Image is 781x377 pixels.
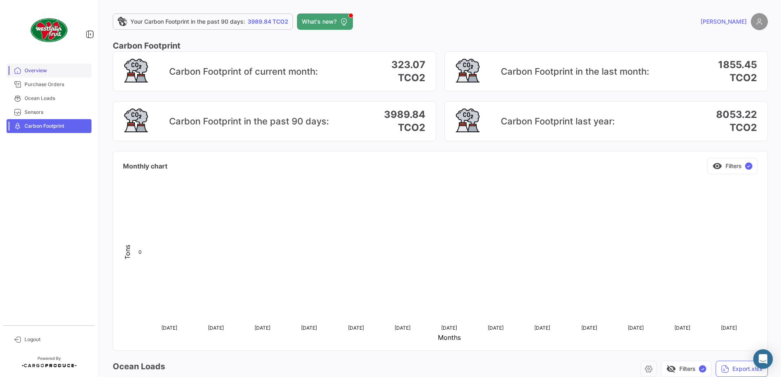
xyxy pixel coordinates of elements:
span: Ocean Loads [25,95,88,102]
text: [DATE] [674,325,690,331]
text: [DATE] [628,325,644,331]
a: Carbon Footprint [7,119,91,133]
span: Sensors [25,109,88,116]
button: visibility_offFilters✓ [661,361,712,377]
button: What's new? [297,13,353,30]
a: Purchase Orders [7,78,91,91]
text: [DATE] [254,325,270,331]
h1: 323.07 TCO2 [363,58,425,84]
span: Logout [25,336,88,343]
span: Your Carbon Footprint in the past 90 days: [130,18,245,26]
h3: Ocean Loads [113,361,165,373]
img: client-50.png [29,10,69,51]
text: [DATE] [581,325,597,331]
img: carbon-dioxide.png [124,58,148,83]
text: [DATE] [721,325,737,331]
img: placeholder-user.png [751,13,768,30]
h2: Carbon Footprint in the past 90 days: [169,115,355,127]
text: 0 [138,249,142,255]
h2: Carbon Footprint of current month: [169,66,355,77]
button: Export.xlsx [716,361,768,377]
h2: Carbon Footprint in the last month: [501,66,687,77]
text: [DATE] [208,325,224,331]
span: ✓ [745,162,752,170]
a: Overview [7,64,91,78]
h3: Carbon Footprint [113,40,768,51]
img: carbon-dioxide.png [455,58,480,83]
span: 3989.84 TCO2 [248,18,288,26]
text: [DATE] [301,325,317,331]
h1: 8053.22 TCO2 [695,108,757,134]
text: Months [438,333,461,342]
span: What's new? [302,18,337,26]
text: [DATE] [348,325,364,331]
div: Abrir Intercom Messenger [753,349,773,369]
span: [PERSON_NAME] [701,18,747,26]
span: Overview [25,67,88,74]
a: Sensors [7,105,91,119]
span: visibility_off [666,364,676,374]
h1: 1855.45 TCO2 [695,58,757,84]
text: [DATE] [488,325,504,331]
img: carbon-dioxide.png [455,108,480,133]
text: Tons [123,245,132,259]
h2: Carbon Footprint last year: [501,115,687,127]
span: Carbon Footprint [25,122,88,130]
h5: Monthly chart [123,161,567,171]
a: Ocean Loads [7,91,91,105]
span: visibility [712,161,722,171]
button: visibilityFilters✓ [707,158,758,174]
span: ✓ [699,365,706,373]
a: Your Carbon Footprint in the past 90 days:3989.84 TCO2 [113,13,293,30]
text: [DATE] [161,325,177,331]
text: [DATE] [441,325,457,331]
h1: 3989.84 TCO2 [363,108,425,134]
span: Purchase Orders [25,81,88,88]
text: [DATE] [534,325,550,331]
img: carbon-dioxide.png [124,108,148,133]
text: [DATE] [395,325,411,331]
